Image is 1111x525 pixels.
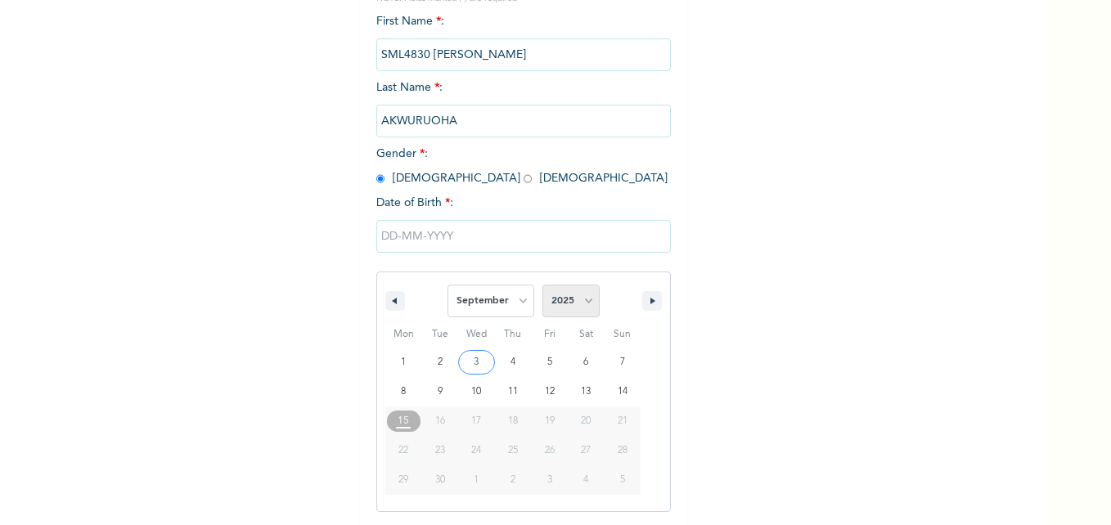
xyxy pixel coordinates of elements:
[545,406,555,436] span: 19
[568,348,605,377] button: 6
[438,348,443,377] span: 2
[435,436,445,465] span: 23
[385,377,422,406] button: 8
[376,195,453,212] span: Date of Birth :
[458,348,495,377] button: 3
[545,377,555,406] span: 12
[385,348,422,377] button: 1
[376,105,671,137] input: Enter your last name
[422,436,459,465] button: 23
[583,348,588,377] span: 6
[545,436,555,465] span: 26
[422,377,459,406] button: 9
[620,348,625,377] span: 7
[604,348,641,377] button: 7
[458,321,495,348] span: Wed
[495,377,532,406] button: 11
[422,406,459,436] button: 16
[531,406,568,436] button: 19
[458,377,495,406] button: 10
[438,377,443,406] span: 9
[422,321,459,348] span: Tue
[422,465,459,495] button: 30
[508,377,518,406] span: 11
[495,321,532,348] span: Thu
[385,465,422,495] button: 29
[508,436,518,465] span: 25
[531,321,568,348] span: Fri
[471,406,481,436] span: 17
[604,321,641,348] span: Sun
[376,220,671,253] input: DD-MM-YYYY
[435,406,445,436] span: 16
[435,465,445,495] span: 30
[568,377,605,406] button: 13
[398,406,409,436] span: 15
[422,348,459,377] button: 2
[471,436,481,465] span: 24
[398,465,408,495] span: 29
[385,436,422,465] button: 22
[495,406,532,436] button: 18
[604,436,641,465] button: 28
[618,406,627,436] span: 21
[376,38,671,71] input: Enter your first name
[401,348,406,377] span: 1
[376,16,671,61] span: First Name :
[604,406,641,436] button: 21
[618,377,627,406] span: 14
[568,436,605,465] button: 27
[604,377,641,406] button: 14
[458,436,495,465] button: 24
[385,321,422,348] span: Mon
[511,348,515,377] span: 4
[581,377,591,406] span: 13
[531,436,568,465] button: 26
[398,436,408,465] span: 22
[531,348,568,377] button: 5
[531,377,568,406] button: 12
[376,82,671,127] span: Last Name :
[495,436,532,465] button: 25
[581,406,591,436] span: 20
[568,321,605,348] span: Sat
[495,348,532,377] button: 4
[547,348,552,377] span: 5
[458,406,495,436] button: 17
[568,406,605,436] button: 20
[385,406,422,436] button: 15
[471,377,481,406] span: 10
[508,406,518,436] span: 18
[618,436,627,465] span: 28
[376,148,668,184] span: Gender : [DEMOGRAPHIC_DATA] [DEMOGRAPHIC_DATA]
[401,377,406,406] span: 8
[474,348,479,377] span: 3
[581,436,591,465] span: 27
